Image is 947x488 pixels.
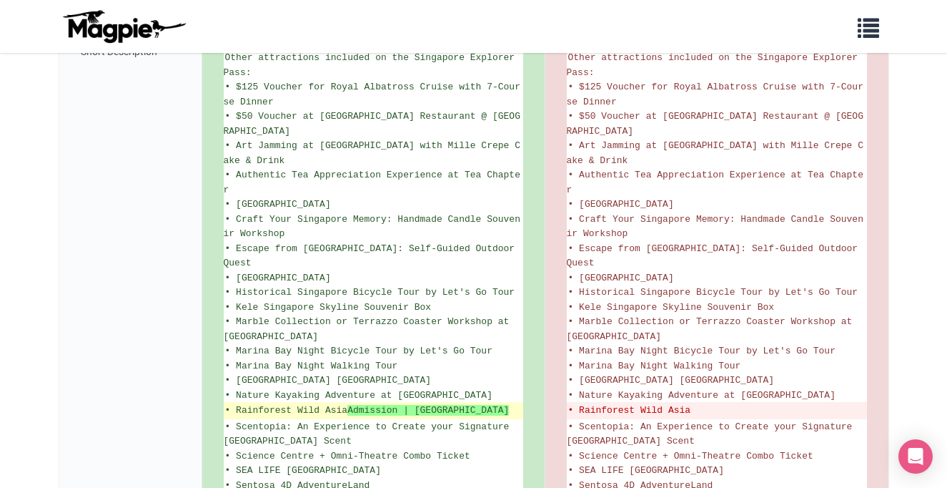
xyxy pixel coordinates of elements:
[567,316,858,342] span: • Marble Collection or Terrazzo Coaster Workshop at [GEOGRAPHIC_DATA]
[224,170,520,195] span: • Authentic Tea Appreciation Experience at Tea Chapter
[225,302,432,313] span: • Kele Singapore Skyline Souvenir Box
[568,404,866,418] del: • Rainforest Wild Asia
[568,390,836,401] span: • Nature Kayaking Adventure at [GEOGRAPHIC_DATA]
[224,316,515,342] span: • Marble Collection or Terrazzo Coaster Workshop at [GEOGRAPHIC_DATA]
[568,273,674,283] span: • [GEOGRAPHIC_DATA]
[567,170,863,195] span: • Authentic Tea Appreciation Experience at Tea Chapter
[567,243,863,269] span: • Escape from [GEOGRAPHIC_DATA]: Self-Guided Outdoor Quest
[568,451,813,462] span: • Science Centre + Omni-Theatre Combo Ticket
[898,439,933,474] div: Open Intercom Messenger
[567,52,863,78] span: Other attractions included on the Singapore Explorer Pass:
[224,140,520,166] span: • Art Jamming at [GEOGRAPHIC_DATA] with Mille Crepe Cake & Drink
[59,9,188,44] img: logo-ab69f6fb50320c5b225c76a69d11143b.png
[225,361,398,371] span: • Marina Bay Night Walking Tour
[224,214,520,240] span: • Craft Your Singapore Memory: Handmade Candle Souvenir Workshop
[225,451,470,462] span: • Science Centre + Omni-Theatre Combo Ticket
[347,405,509,416] strong: Admission | [GEOGRAPHIC_DATA]
[225,346,492,356] span: • Marina Bay Night Bicycle Tour by Let's Go Tour
[568,199,674,210] span: • [GEOGRAPHIC_DATA]
[567,421,858,447] span: • Scentopia: An Experience to Create your Signature [GEOGRAPHIC_DATA] Scent
[567,214,863,240] span: • Craft Your Singapore Memory: Handmade Candle Souvenir Workshop
[224,52,520,78] span: Other attractions included on the Singapore Explorer Pass:
[225,287,515,298] span: • Historical Singapore Bicycle Tour by Let's Go Tour
[224,243,520,269] span: • Escape from [GEOGRAPHIC_DATA]: Self-Guided Outdoor Quest
[225,273,331,283] span: • [GEOGRAPHIC_DATA]
[225,199,331,210] span: • [GEOGRAPHIC_DATA]
[567,82,863,107] span: • $125 Voucher for Royal Albatross Cruise with 7-Course Dinner
[567,111,863,137] span: • $50 Voucher at [GEOGRAPHIC_DATA] Restaurant @ [GEOGRAPHIC_DATA]
[568,465,724,476] span: • SEA LIFE [GEOGRAPHIC_DATA]
[568,375,775,386] span: • [GEOGRAPHIC_DATA] [GEOGRAPHIC_DATA]
[224,111,520,137] span: • $50 Voucher at [GEOGRAPHIC_DATA] Restaurant @ [GEOGRAPHIC_DATA]
[568,346,836,356] span: • Marina Bay Night Bicycle Tour by Let's Go Tour
[225,375,432,386] span: • [GEOGRAPHIC_DATA] [GEOGRAPHIC_DATA]
[224,421,515,447] span: • Scentopia: An Experience to Create your Signature [GEOGRAPHIC_DATA] Scent
[225,390,492,401] span: • Nature Kayaking Adventure at [GEOGRAPHIC_DATA]
[568,302,775,313] span: • Kele Singapore Skyline Souvenir Box
[568,287,858,298] span: • Historical Singapore Bicycle Tour by Let's Go Tour
[225,404,522,418] ins: • Rainforest Wild Asia
[567,140,863,166] span: • Art Jamming at [GEOGRAPHIC_DATA] with Mille Crepe Cake & Drink
[224,82,520,107] span: • $125 Voucher for Royal Albatross Cruise with 7-Course Dinner
[568,361,741,371] span: • Marina Bay Night Walking Tour
[225,465,381,476] span: • SEA LIFE [GEOGRAPHIC_DATA]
